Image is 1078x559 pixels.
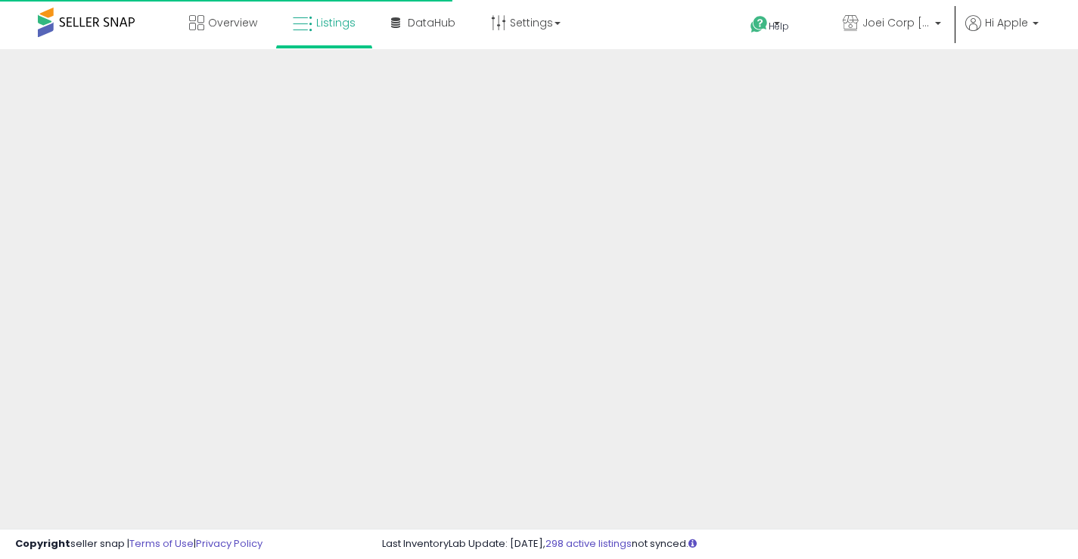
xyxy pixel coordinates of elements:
[196,536,263,551] a: Privacy Policy
[408,15,455,30] span: DataHub
[382,537,1063,551] div: Last InventoryLab Update: [DATE], not synced.
[750,15,769,34] i: Get Help
[15,536,70,551] strong: Copyright
[688,539,697,548] i: Click here to read more about un-synced listings.
[545,536,632,551] a: 298 active listings
[985,15,1028,30] span: Hi Apple
[738,4,819,49] a: Help
[208,15,257,30] span: Overview
[965,15,1039,49] a: Hi Apple
[316,15,356,30] span: Listings
[769,20,789,33] span: Help
[129,536,194,551] a: Terms of Use
[15,537,263,551] div: seller snap | |
[862,15,930,30] span: Joei Corp [GEOGRAPHIC_DATA]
